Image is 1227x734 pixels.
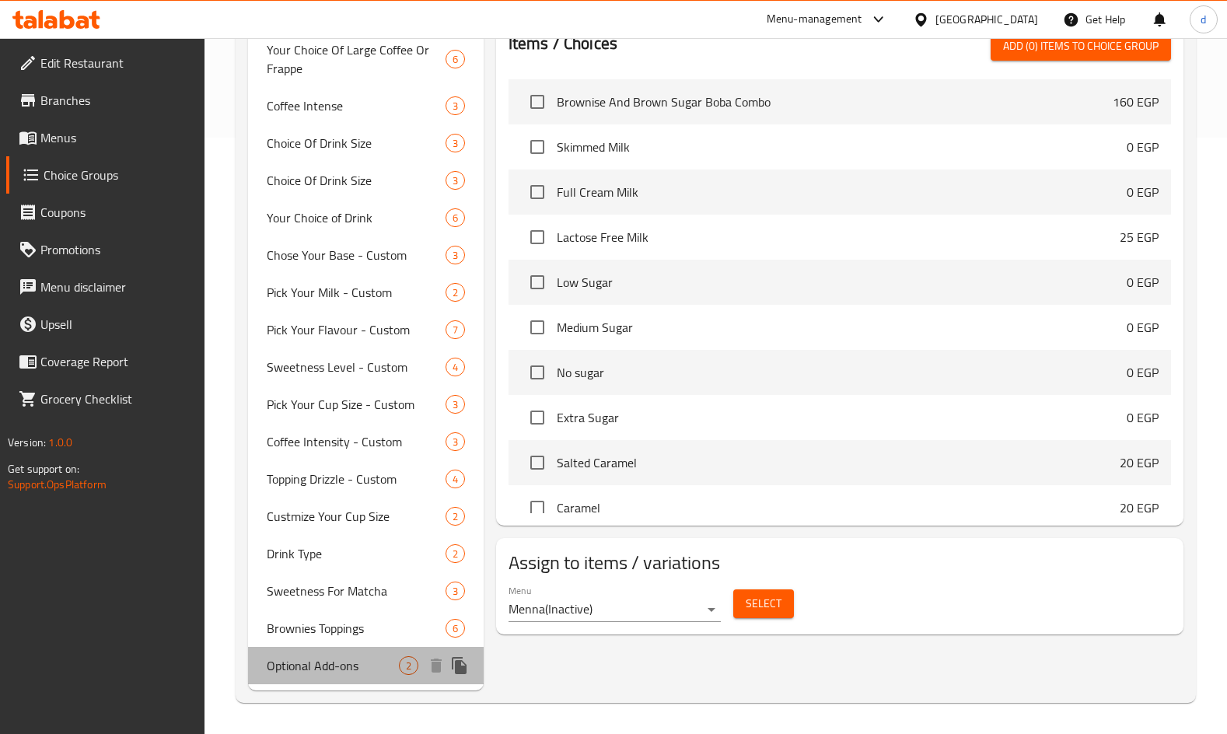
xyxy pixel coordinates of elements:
div: Choices [446,320,465,339]
button: duplicate [448,654,471,677]
div: Choices [446,470,465,488]
div: Custmize Your Cup Size2 [248,498,484,535]
div: Sweetness For Matcha3 [248,572,484,610]
span: Choice Of Drink Size [267,134,446,152]
span: Pick Your Milk - Custom [267,283,446,302]
span: Grocery Checklist [40,390,193,408]
p: 0 EGP [1127,318,1159,337]
span: Select choice [521,401,554,434]
span: Coffee Intensity - Custom [267,432,446,451]
div: Choices [446,208,465,227]
span: 3 [446,136,464,151]
span: 3 [446,173,464,188]
span: Extra Sugar [557,408,1127,427]
span: Select choice [521,221,554,253]
span: 2 [446,547,464,561]
div: Pick Your Cup Size - Custom3 [248,386,484,423]
div: Choices [446,96,465,115]
p: 0 EGP [1127,408,1159,427]
span: d [1201,11,1206,28]
span: Low Sugar [557,273,1127,292]
div: Your Choice of Drink6 [248,199,484,236]
span: 6 [446,211,464,225]
div: Choices [446,507,465,526]
span: 3 [446,99,464,114]
span: Select choice [521,131,554,163]
span: Select choice [521,446,554,479]
span: Menus [40,128,193,147]
a: Choice Groups [6,156,205,194]
span: Version: [8,432,46,453]
span: Lactose Free Milk [557,228,1120,246]
span: No sugar [557,363,1127,382]
span: Coupons [40,203,193,222]
label: Menu [509,586,531,596]
a: Grocery Checklist [6,380,205,418]
span: 3 [446,397,464,412]
div: Pick Your Milk - Custom2 [248,274,484,311]
span: Branches [40,91,193,110]
button: delete [425,654,448,677]
div: Drink Type2 [248,535,484,572]
span: 3 [446,584,464,599]
div: Choices [446,619,465,638]
span: Skimmed Milk [557,138,1127,156]
a: Coverage Report [6,343,205,380]
span: Your Choice Of Large Coffee Or Frappe [267,40,446,78]
span: Caramel [557,498,1120,517]
div: Menu-management [767,10,862,29]
div: Choice Of Drink Size3 [248,162,484,199]
a: Menu disclaimer [6,268,205,306]
p: 0 EGP [1127,273,1159,292]
span: 1.0.0 [48,432,72,453]
span: Choice Groups [44,166,193,184]
div: Choices [446,246,465,264]
span: Select choice [521,356,554,389]
span: Select choice [521,176,554,208]
span: Full Cream Milk [557,183,1127,201]
div: Choices [446,50,465,68]
button: Select [733,589,794,618]
div: [GEOGRAPHIC_DATA] [935,11,1038,28]
p: 20 EGP [1120,498,1159,517]
span: Sweetness Level - Custom [267,358,446,376]
p: 25 EGP [1120,228,1159,246]
div: Choices [446,283,465,302]
a: Support.OpsPlatform [8,474,107,495]
span: Select choice [521,491,554,524]
p: 20 EGP [1120,453,1159,472]
p: 160 EGP [1113,93,1159,111]
span: Menu disclaimer [40,278,193,296]
span: Edit Restaurant [40,54,193,72]
span: Drink Type [267,544,446,563]
span: Your Choice of Drink [267,208,446,227]
span: Select choice [521,266,554,299]
span: Promotions [40,240,193,259]
a: Coupons [6,194,205,231]
div: Brownies Toppings6 [248,610,484,647]
p: 0 EGP [1127,363,1159,382]
span: Coffee Intense [267,96,446,115]
a: Menus [6,119,205,156]
span: 3 [446,435,464,449]
a: Branches [6,82,205,119]
div: Choices [446,544,465,563]
div: Choices [399,656,418,675]
span: Custmize Your Cup Size [267,507,446,526]
div: Optional Add-ons2deleteduplicate [248,647,484,684]
span: Salted Caramel [557,453,1120,472]
div: Topping Drizzle - Custom4 [248,460,484,498]
div: Menna(Inactive) [509,597,721,622]
span: Medium Sugar [557,318,1127,337]
h2: Assign to items / variations [509,550,1171,575]
span: Brownise And Brown Sugar Boba Combo [557,93,1113,111]
a: Promotions [6,231,205,268]
span: 2 [400,659,418,673]
h2: Items / Choices [509,32,617,55]
span: 6 [446,52,464,67]
a: Edit Restaurant [6,44,205,82]
div: Chose Your Base - Custom3 [248,236,484,274]
span: Topping Drizzle - Custom [267,470,446,488]
span: Brownies Toppings [267,619,446,638]
span: Choice Of Drink Size [267,171,446,190]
